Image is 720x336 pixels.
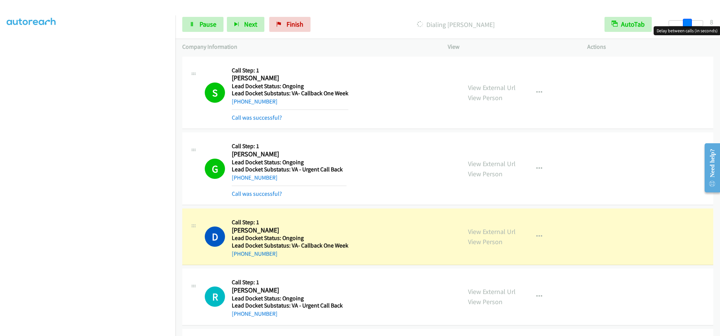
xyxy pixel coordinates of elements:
[232,226,346,235] h2: [PERSON_NAME]
[199,20,216,28] span: Pause
[269,17,310,32] a: Finish
[182,42,434,51] p: Company Information
[232,286,346,295] h2: [PERSON_NAME]
[232,150,346,159] h2: [PERSON_NAME]
[448,42,574,51] p: View
[205,159,225,179] h1: G
[232,234,348,242] h5: Lead Docket Status: Ongoing
[205,286,225,307] h1: R
[468,227,516,236] a: View External Url
[232,142,346,150] h5: Call Step: 1
[468,237,502,246] a: View Person
[232,166,346,173] h5: Lead Docket Substatus: VA - Urgent Call Back
[232,295,346,302] h5: Lead Docket Status: Ongoing
[587,42,713,51] p: Actions
[468,83,516,92] a: View External Url
[232,250,277,257] a: [PHONE_NUMBER]
[710,17,713,27] div: 8
[232,302,346,309] h5: Lead Docket Substatus: VA - Urgent Call Back
[321,19,591,30] p: Dialing [PERSON_NAME]
[182,17,223,32] a: Pause
[286,20,303,28] span: Finish
[468,93,502,102] a: View Person
[232,82,348,90] h5: Lead Docket Status: Ongoing
[232,310,277,317] a: [PHONE_NUMBER]
[232,74,346,82] h2: [PERSON_NAME]
[232,67,348,74] h5: Call Step: 1
[468,159,516,168] a: View External Url
[232,114,282,121] a: Call was successful?
[244,20,257,28] span: Next
[232,279,346,286] h5: Call Step: 1
[232,190,282,197] a: Call was successful?
[232,242,348,249] h5: Lead Docket Substatus: VA- Callback One Week
[205,82,225,103] h1: S
[232,90,348,97] h5: Lead Docket Substatus: VA- Callback One Week
[232,159,346,166] h5: Lead Docket Status: Ongoing
[205,226,225,247] h1: D
[232,174,277,181] a: [PHONE_NUMBER]
[468,297,502,306] a: View Person
[698,138,720,198] iframe: Resource Center
[232,219,348,226] h5: Call Step: 1
[604,17,652,32] button: AutoTab
[227,17,264,32] button: Next
[232,98,277,105] a: [PHONE_NUMBER]
[205,286,225,307] div: The call is yet to be attempted
[468,169,502,178] a: View Person
[468,287,516,296] a: View External Url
